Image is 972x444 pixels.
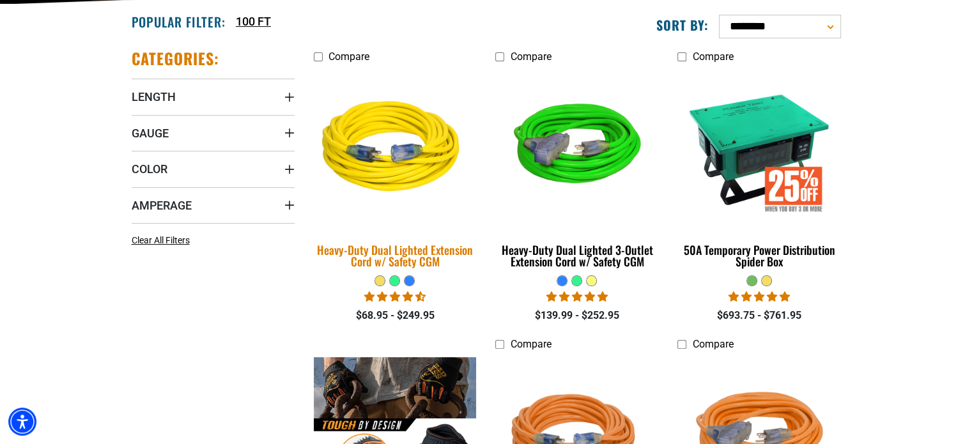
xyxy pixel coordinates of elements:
span: Amperage [132,198,192,213]
span: 4.92 stars [546,291,608,303]
summary: Gauge [132,115,295,151]
h2: Categories: [132,49,220,68]
span: Compare [328,50,369,63]
label: Sort by: [656,17,709,33]
span: 4.64 stars [364,291,426,303]
span: Compare [692,50,733,63]
a: 100 FT [236,13,271,30]
summary: Length [132,79,295,114]
h2: Popular Filter: [132,13,226,30]
span: Length [132,89,176,104]
summary: Amperage [132,187,295,223]
span: Clear All Filters [132,235,190,245]
a: neon green Heavy-Duty Dual Lighted 3-Outlet Extension Cord w/ Safety CGM [495,69,658,275]
div: Accessibility Menu [8,408,36,436]
span: Gauge [132,126,169,141]
div: Heavy-Duty Dual Lighted 3-Outlet Extension Cord w/ Safety CGM [495,244,658,267]
img: 50A Temporary Power Distribution Spider Box [679,75,840,222]
span: 5.00 stars [729,291,790,303]
span: Compare [510,50,551,63]
div: $693.75 - $761.95 [677,308,840,323]
a: yellow Heavy-Duty Dual Lighted Extension Cord w/ Safety CGM [314,69,477,275]
a: Clear All Filters [132,234,195,247]
div: $68.95 - $249.95 [314,308,477,323]
span: Compare [692,338,733,350]
a: 50A Temporary Power Distribution Spider Box 50A Temporary Power Distribution Spider Box [677,69,840,275]
span: Color [132,162,167,176]
span: Compare [510,338,551,350]
img: yellow [305,67,484,231]
div: 50A Temporary Power Distribution Spider Box [677,244,840,267]
img: neon green [497,75,658,222]
summary: Color [132,151,295,187]
div: $139.99 - $252.95 [495,308,658,323]
div: Heavy-Duty Dual Lighted Extension Cord w/ Safety CGM [314,244,477,267]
